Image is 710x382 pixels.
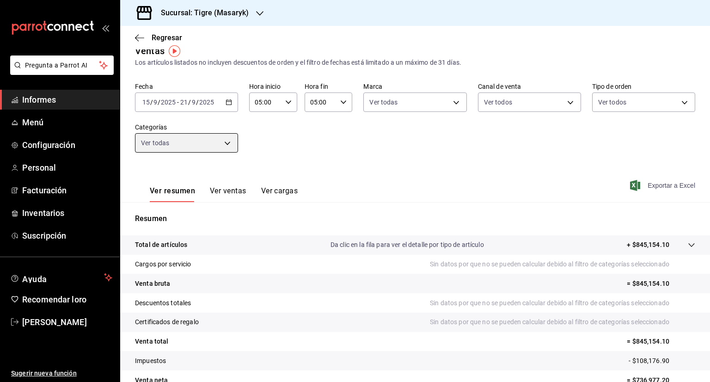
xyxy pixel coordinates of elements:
[135,123,167,131] font: Categorías
[135,318,199,326] font: Certificados de regalo
[363,83,382,90] font: Marca
[25,62,88,69] font: Pregunta a Parrot AI
[150,186,298,202] div: pestañas de navegación
[141,139,169,147] font: Ver todas
[430,260,669,268] font: Sin datos por que no se pueden calcular debido al filtro de categorías seleccionado
[135,299,191,307] font: Descuentos totales
[22,317,87,327] font: [PERSON_NAME]
[632,180,695,191] button: Exportar a Excel
[6,67,114,77] a: Pregunta a Parrot AI
[135,59,461,66] font: Los artículos listados no incluyen descuentos de orden y el filtro de fechas está limitado a un m...
[249,83,280,90] font: Hora inicio
[150,186,195,195] font: Ver resumen
[199,99,214,106] input: ----
[135,338,168,345] font: Venta total
[135,83,153,90] font: Fecha
[169,45,180,57] img: Marcador de información sobre herramientas
[150,99,153,106] font: /
[22,274,47,284] font: Ayuda
[331,241,484,248] font: Da clic en la fila para ver el detalle por tipo de artículo
[135,214,167,223] font: Resumen
[135,260,191,268] font: Cargos por servicio
[592,83,632,90] font: Tipo de orden
[484,99,512,106] font: Ver todos
[196,99,199,106] font: /
[22,231,66,240] font: Suscripción
[22,163,56,173] font: Personal
[135,357,166,364] font: Impuestos
[135,33,182,42] button: Regresar
[158,99,160,106] font: /
[598,99,626,106] font: Ver todos
[10,55,114,75] button: Pregunta a Parrot AI
[153,99,158,106] input: --
[22,185,67,195] font: Facturación
[627,280,669,287] font: = $845,154.10
[135,45,165,56] font: Ventas
[22,140,75,150] font: Configuración
[177,99,179,106] font: -
[627,241,669,248] font: + $845,154.10
[191,99,196,106] input: --
[142,99,150,106] input: --
[22,117,44,127] font: Menú
[430,299,669,307] font: Sin datos por que no se pueden calcular debido al filtro de categorías seleccionado
[430,318,669,326] font: Sin datos por que no se pueden calcular debido al filtro de categorías seleccionado
[152,33,182,42] font: Regresar
[22,208,64,218] font: Inventarios
[188,99,191,106] font: /
[648,182,695,189] font: Exportar a Excel
[369,99,398,106] font: Ver todas
[11,370,77,377] font: Sugerir nueva función
[161,8,249,17] font: Sucursal: Tigre (Masaryk)
[261,186,298,195] font: Ver cargas
[210,186,246,195] font: Ver ventas
[629,357,669,364] font: - $108,176.90
[478,83,521,90] font: Canal de venta
[305,83,328,90] font: Hora fin
[160,99,176,106] input: ----
[22,295,86,304] font: Recomendar loro
[627,338,669,345] font: = $845,154.10
[22,95,56,105] font: Informes
[180,99,188,106] input: --
[135,280,170,287] font: Venta bruta
[102,24,109,31] button: abrir_cajón_menú
[135,241,187,248] font: Total de artículos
